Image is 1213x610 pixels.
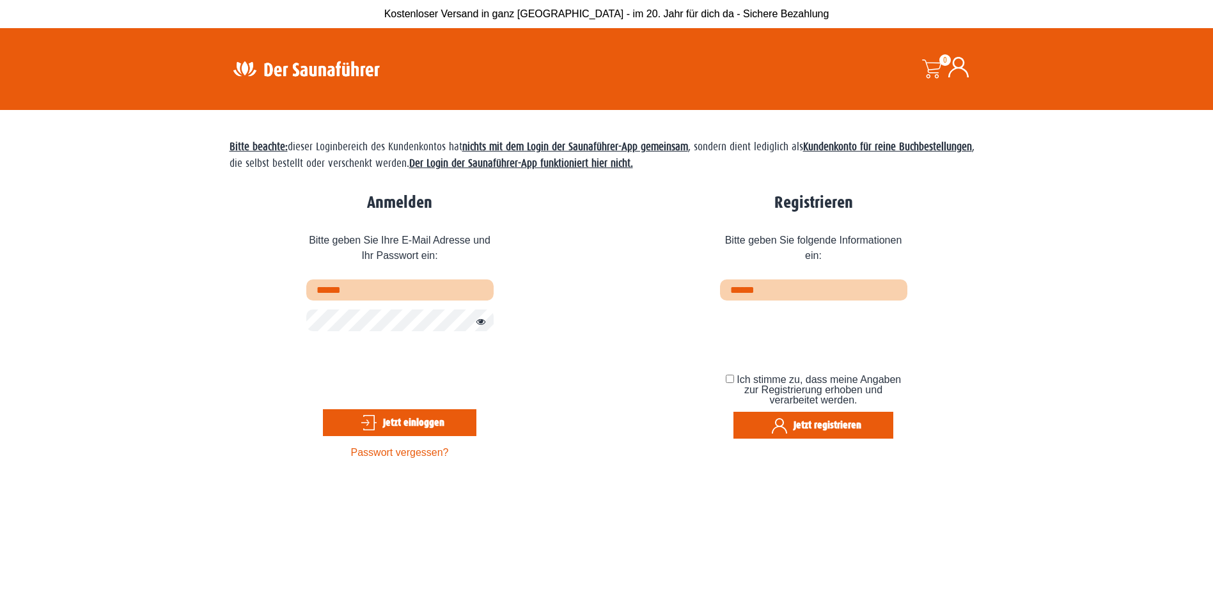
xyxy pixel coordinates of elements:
a: Passwort vergessen? [351,447,449,458]
button: Passwort anzeigen [469,315,486,330]
input: Ich stimme zu, dass meine Angaben zur Registrierung erhoben und verarbeitet werden. [726,375,734,383]
iframe: reCAPTCHA [720,309,914,359]
strong: Der Login der Saunaführer-App funktioniert hier nicht. [409,157,633,169]
h2: Anmelden [306,193,494,213]
strong: nichts mit dem Login der Saunaführer-App gemeinsam [462,141,688,153]
strong: Kundenkonto für reine Buchbestellungen [803,141,972,153]
h2: Registrieren [720,193,907,213]
iframe: reCAPTCHA [306,341,501,391]
span: 0 [939,54,951,66]
span: Ich stimme zu, dass meine Angaben zur Registrierung erhoben und verarbeitet werden. [737,374,901,405]
span: Bitte geben Sie folgende Informationen ein: [720,223,907,279]
span: Kostenloser Versand in ganz [GEOGRAPHIC_DATA] - im 20. Jahr für dich da - Sichere Bezahlung [384,8,829,19]
span: Bitte beachte: [230,141,288,153]
button: Jetzt registrieren [733,412,893,439]
span: dieser Loginbereich des Kundenkontos hat , sondern dient lediglich als , die selbst bestellt oder... [230,141,974,169]
button: Jetzt einloggen [323,409,476,436]
span: Bitte geben Sie Ihre E-Mail Adresse und Ihr Passwort ein: [306,223,494,279]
